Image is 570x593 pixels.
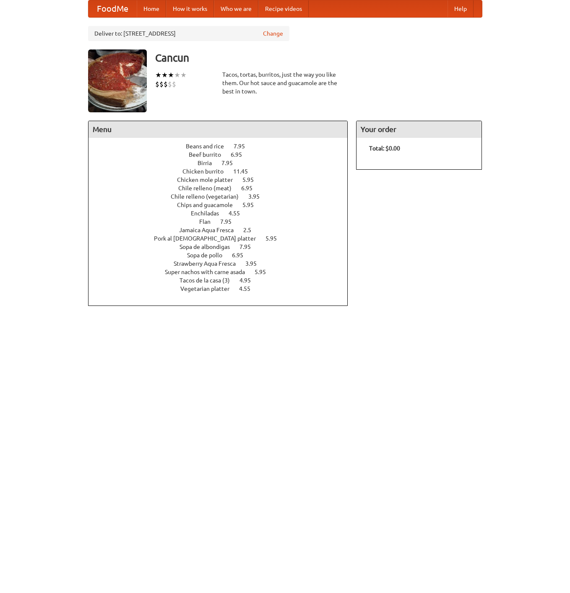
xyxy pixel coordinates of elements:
li: ★ [161,70,168,80]
a: Chicken mole platter 5.95 [177,176,269,183]
a: Beef burrito 6.95 [189,151,258,158]
span: Chile relleno (vegetarian) [171,193,247,200]
li: ★ [155,70,161,80]
h3: Cancun [155,49,482,66]
span: 7.95 [221,160,241,166]
div: Tacos, tortas, burritos, just the way you like them. Our hot sauce and guacamole are the best in ... [222,70,348,96]
span: 2.5 [243,227,260,233]
span: 6.95 [231,151,250,158]
li: ★ [168,70,174,80]
span: 5.95 [242,202,262,208]
a: Enchiladas 4.55 [191,210,255,217]
span: Chips and guacamole [177,202,241,208]
span: 6.95 [241,185,261,192]
li: $ [168,80,172,89]
span: Vegetarian platter [180,285,238,292]
span: Chicken burrito [182,168,232,175]
span: 4.95 [239,277,259,284]
a: Strawberry Aqua Fresca 3.95 [174,260,272,267]
span: 4.55 [239,285,259,292]
a: Vegetarian platter 4.55 [180,285,266,292]
span: 3.95 [245,260,265,267]
b: Total: $0.00 [369,145,400,152]
a: Jamaica Aqua Fresca 2.5 [179,227,267,233]
span: Pork al [DEMOGRAPHIC_DATA] platter [154,235,264,242]
span: Super nachos with carne asada [165,269,253,275]
a: FoodMe [88,0,137,17]
a: Super nachos with carne asada 5.95 [165,269,281,275]
h4: Your order [357,121,482,138]
span: 7.95 [220,218,240,225]
a: Tacos de la casa (3) 4.95 [180,277,266,284]
a: Flan 7.95 [199,218,247,225]
a: Recipe videos [258,0,309,17]
span: Chicken mole platter [177,176,241,183]
li: $ [172,80,176,89]
li: $ [159,80,164,89]
span: 7.95 [234,143,253,150]
span: 3.95 [248,193,268,200]
span: Birria [198,160,220,166]
span: Jamaica Aqua Fresca [179,227,242,233]
span: 5.95 [265,235,285,242]
a: How it works [166,0,214,17]
span: 4.55 [229,210,248,217]
span: Beans and rice [186,143,232,150]
a: Sopa de albondigas 7.95 [180,243,266,250]
span: Flan [199,218,219,225]
span: Chile relleno (meat) [178,185,240,192]
div: Deliver to: [STREET_ADDRESS] [88,26,289,41]
a: Pork al [DEMOGRAPHIC_DATA] platter 5.95 [154,235,292,242]
a: Sopa de pollo 6.95 [187,252,259,259]
span: 5.95 [255,269,274,275]
span: Beef burrito [189,151,229,158]
li: $ [155,80,159,89]
a: Home [137,0,166,17]
a: Who we are [214,0,258,17]
a: Chile relleno (vegetarian) 3.95 [171,193,275,200]
a: Chile relleno (meat) 6.95 [178,185,268,192]
a: Chicken burrito 11.45 [182,168,263,175]
span: 7.95 [239,243,259,250]
a: Beans and rice 7.95 [186,143,260,150]
a: Chips and guacamole 5.95 [177,202,269,208]
span: 6.95 [232,252,252,259]
li: ★ [180,70,187,80]
span: 11.45 [233,168,256,175]
img: angular.jpg [88,49,147,112]
li: ★ [174,70,180,80]
span: Tacos de la casa (3) [180,277,238,284]
span: 5.95 [242,176,262,183]
span: Strawberry Aqua Fresca [174,260,244,267]
a: Change [263,29,283,38]
a: Help [448,0,474,17]
span: Sopa de albondigas [180,243,238,250]
span: Enchiladas [191,210,227,217]
h4: Menu [88,121,348,138]
a: Birria 7.95 [198,160,248,166]
li: $ [164,80,168,89]
span: Sopa de pollo [187,252,231,259]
